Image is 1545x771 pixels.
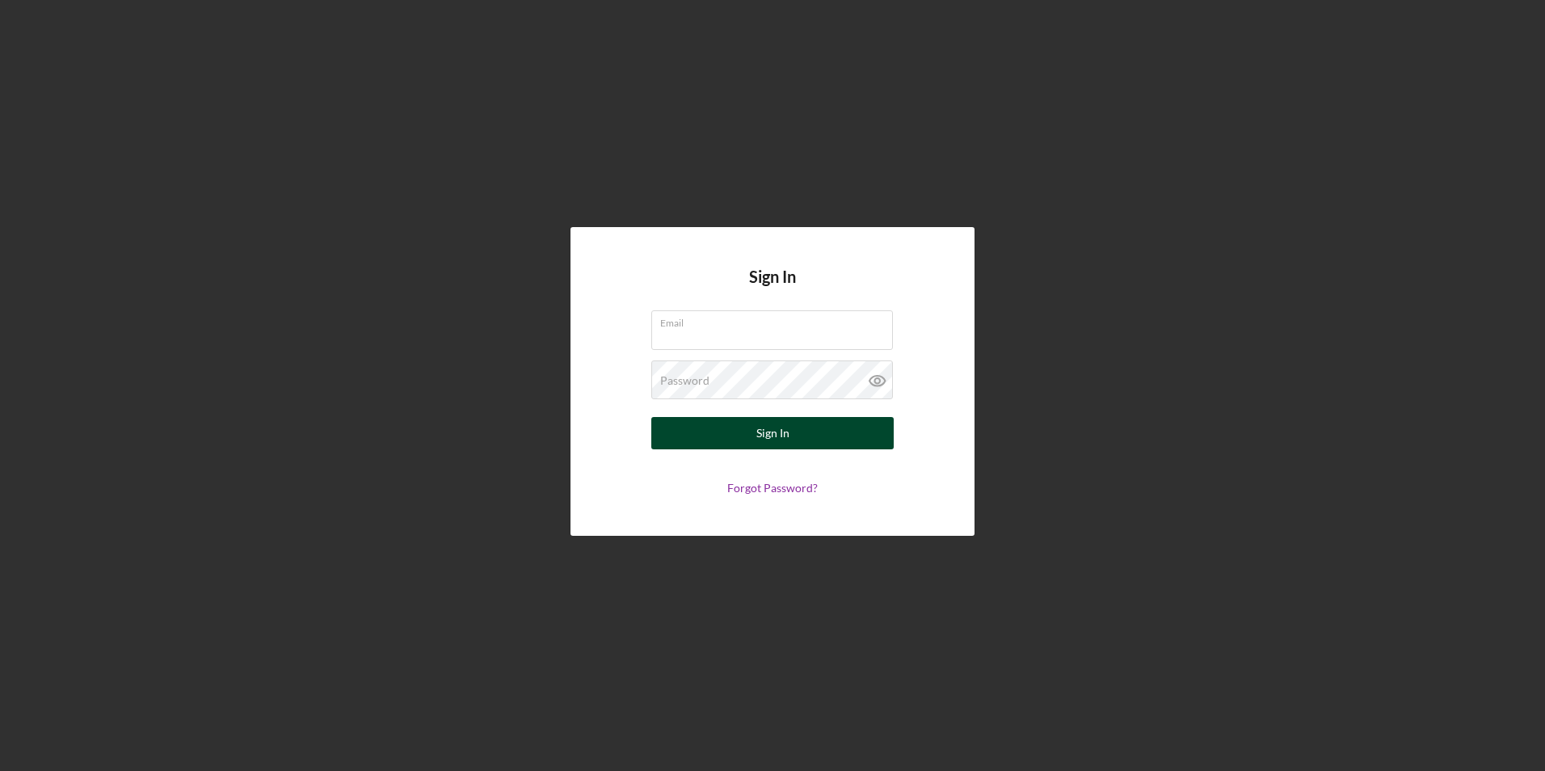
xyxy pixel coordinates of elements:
button: Sign In [651,417,894,449]
label: Password [660,374,709,387]
a: Forgot Password? [727,481,818,495]
label: Email [660,311,893,329]
h4: Sign In [749,268,796,310]
div: Sign In [756,417,789,449]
